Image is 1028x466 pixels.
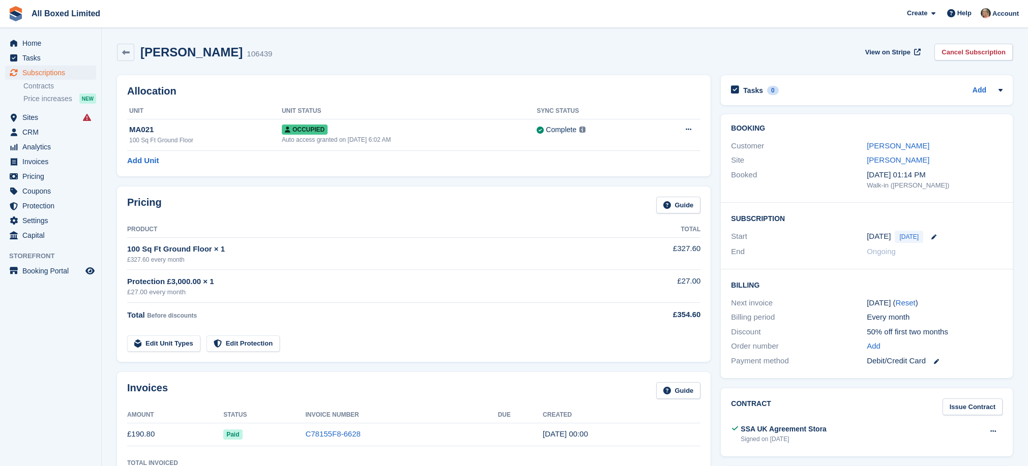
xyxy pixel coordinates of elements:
div: SSA UK Agreement Stora [741,424,827,434]
span: Sites [22,110,83,125]
h2: Invoices [127,382,168,399]
a: menu [5,154,96,169]
time: 2025-09-21 23:00:00 UTC [867,231,891,242]
td: £190.80 [127,423,223,446]
span: Invoices [22,154,83,169]
span: Paid [223,429,242,440]
div: Complete [546,125,576,135]
th: Invoice Number [305,407,497,423]
a: Guide [656,197,701,213]
a: C78155F8-6628 [305,429,360,438]
div: Start [731,231,867,243]
div: 50% off first two months [867,326,1003,338]
a: menu [5,169,96,183]
time: 2025-09-21 23:00:56 UTC [543,429,588,438]
h2: Allocation [127,85,700,97]
span: Capital [22,228,83,242]
div: 100 Sq Ft Ground Floor × 1 [127,243,613,255]
div: 100 Sq Ft Ground Floor [129,136,282,145]
div: Order number [731,340,867,352]
a: Reset [896,298,916,307]
span: Home [22,36,83,50]
a: menu [5,228,96,242]
div: MA021 [129,124,282,136]
a: Cancel Subscription [934,44,1013,60]
span: Create [907,8,927,18]
a: menu [5,213,96,228]
span: Account [992,9,1019,19]
div: £354.60 [613,309,701,321]
a: menu [5,125,96,139]
div: Protection £3,000.00 × 1 [127,276,613,288]
div: 0 [767,86,779,95]
img: Sandie Mills [981,8,991,18]
th: Product [127,222,613,238]
div: Payment method [731,355,867,367]
th: Amount [127,407,223,423]
h2: Subscription [731,213,1003,223]
div: [DATE] 01:14 PM [867,169,1003,181]
h2: [PERSON_NAME] [140,45,243,59]
a: Add Unit [127,155,159,167]
a: menu [5,51,96,65]
th: Sync Status [537,103,651,119]
div: Signed on [DATE] [741,434,827,444]
span: Tasks [22,51,83,65]
span: CRM [22,125,83,139]
div: End [731,246,867,258]
a: menu [5,36,96,50]
span: Protection [22,199,83,213]
div: Site [731,154,867,166]
div: Customer [731,140,867,152]
a: Price increases NEW [23,93,96,104]
img: stora-icon-8386f47178a22dfd0bd8f6a31ec36ba5ce8667c1dd55bd0f319d3a0aa187defe.svg [8,6,23,21]
div: Billing period [731,312,867,323]
td: £327.60 [613,237,701,269]
span: Booking Portal [22,264,83,278]
span: Analytics [22,140,83,154]
a: Preview store [84,265,96,277]
span: [DATE] [895,231,923,243]
a: menu [5,110,96,125]
div: £327.60 every month [127,255,613,264]
div: [DATE] ( ) [867,297,1003,309]
a: [PERSON_NAME] [867,141,929,150]
div: £27.00 every month [127,287,613,297]
a: View on Stripe [861,44,923,60]
span: Subscriptions [22,66,83,80]
div: Auto access granted on [DATE] 6:02 AM [282,135,537,144]
a: [PERSON_NAME] [867,156,929,164]
span: Settings [22,213,83,228]
span: Coupons [22,184,83,198]
span: Pricing [22,169,83,183]
a: Edit Unit Types [127,335,200,352]
a: Guide [656,382,701,399]
span: Storefront [9,251,101,261]
a: Add [867,340,880,352]
div: Debit/Credit Card [867,355,1003,367]
th: Status [223,407,305,423]
div: Every month [867,312,1003,323]
h2: Contract [731,398,771,415]
span: Price increases [23,94,72,104]
span: Before discounts [147,312,197,319]
span: View on Stripe [865,47,910,57]
div: NEW [79,94,96,104]
h2: Tasks [743,86,763,95]
a: menu [5,140,96,154]
h2: Booking [731,125,1003,133]
div: Booked [731,169,867,191]
td: £27.00 [613,270,701,303]
th: Unit Status [282,103,537,119]
span: Total [127,310,145,319]
a: Issue Contract [943,398,1003,415]
a: menu [5,199,96,213]
th: Total [613,222,701,238]
h2: Billing [731,279,1003,290]
span: Help [957,8,972,18]
a: All Boxed Limited [27,5,104,22]
a: menu [5,264,96,278]
th: Unit [127,103,282,119]
a: Contracts [23,81,96,91]
a: Add [973,85,986,97]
